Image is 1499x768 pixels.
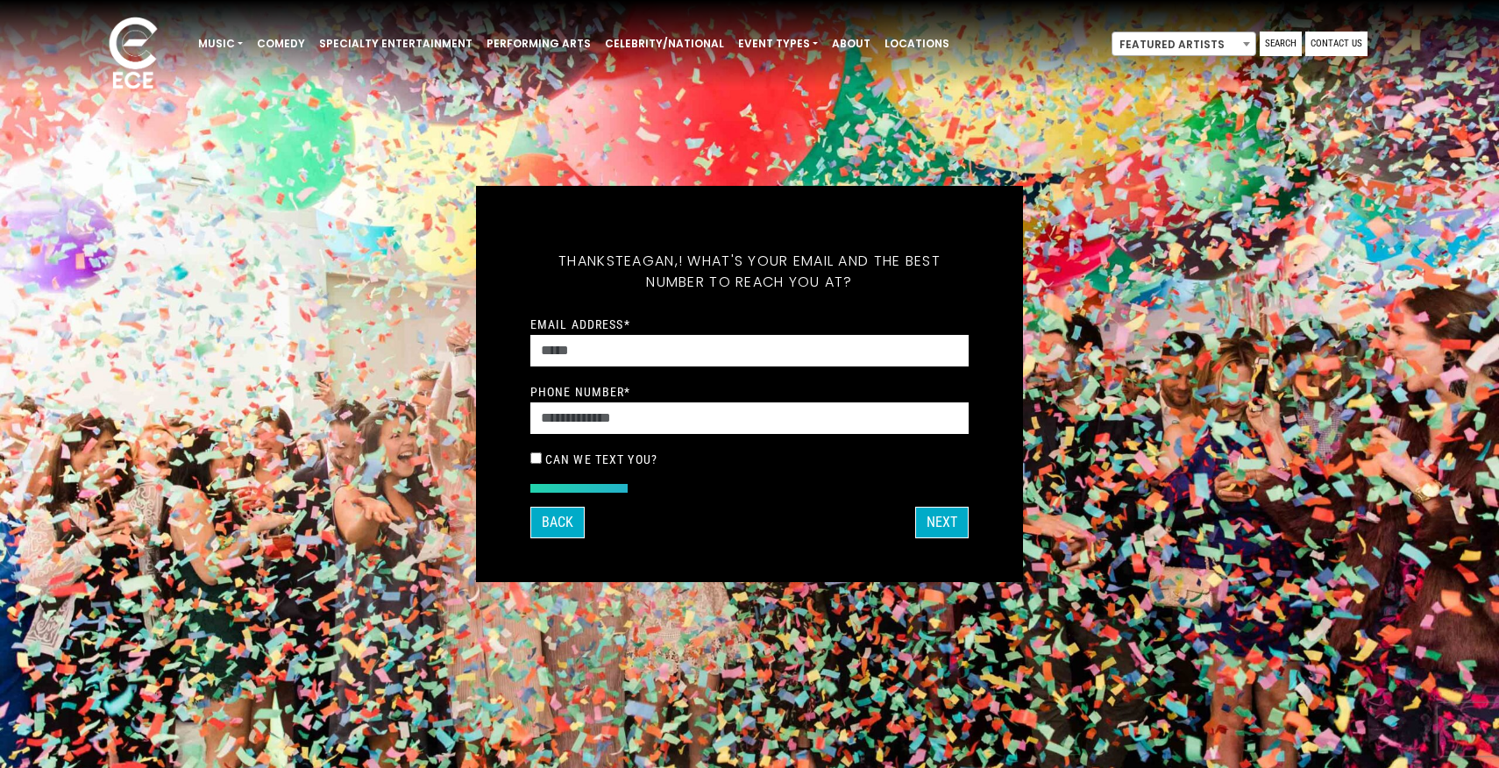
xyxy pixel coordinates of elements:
a: Performing Arts [480,29,598,59]
a: Music [191,29,250,59]
label: Can we text you? [545,452,657,467]
a: Locations [877,29,956,59]
span: Featured Artists [1112,32,1256,56]
a: Celebrity/National [598,29,731,59]
a: Event Types [731,29,825,59]
label: Phone Number [530,384,631,400]
span: Featured Artists [1112,32,1255,57]
span: Teagan, [615,251,678,271]
a: Search [1260,32,1302,56]
a: Specialty Entertainment [312,29,480,59]
a: Comedy [250,29,312,59]
img: ece_new_logo_whitev2-1.png [89,12,177,97]
button: Back [530,507,585,538]
h5: Thanks ! What's your email and the best number to reach you at? [530,230,969,314]
button: Next [915,507,969,538]
a: Contact Us [1305,32,1368,56]
label: Email Address [530,316,630,332]
a: About [825,29,877,59]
